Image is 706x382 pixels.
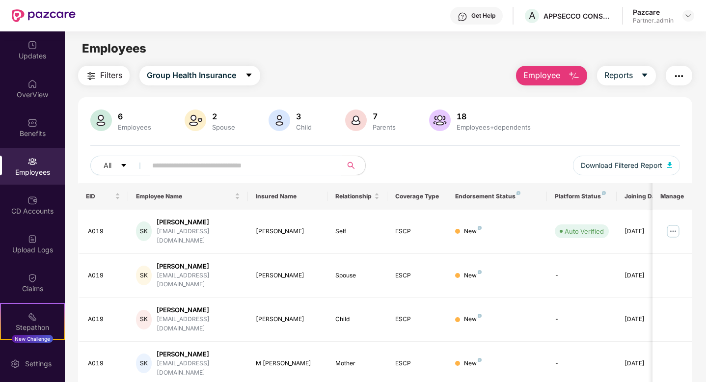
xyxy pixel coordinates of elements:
div: [EMAIL_ADDRESS][DOMAIN_NAME] [157,227,240,246]
div: A019 [88,315,120,324]
span: All [104,160,111,171]
img: svg+xml;base64,PHN2ZyB4bWxucz0iaHR0cDovL3d3dy53My5vcmcvMjAwMC9zdmciIHdpZHRoPSI4IiBoZWlnaHQ9IjgiIH... [516,191,520,195]
div: ESCP [395,359,439,368]
span: EID [86,192,113,200]
th: EID [78,183,128,210]
div: New [464,227,482,236]
div: SK [136,310,152,329]
div: Platform Status [555,192,609,200]
img: svg+xml;base64,PHN2ZyB4bWxucz0iaHR0cDovL3d3dy53My5vcmcvMjAwMC9zdmciIHdpZHRoPSI4IiBoZWlnaHQ9IjgiIH... [478,358,482,362]
div: Settings [22,359,54,369]
div: New [464,271,482,280]
div: A019 [88,359,120,368]
div: ESCP [395,227,439,236]
th: Insured Name [248,183,328,210]
div: Spouse [335,271,380,280]
img: svg+xml;base64,PHN2ZyB4bWxucz0iaHR0cDovL3d3dy53My5vcmcvMjAwMC9zdmciIHdpZHRoPSI4IiBoZWlnaHQ9IjgiIH... [478,314,482,318]
img: svg+xml;base64,PHN2ZyBpZD0iRHJvcGRvd24tMzJ4MzIiIHhtbG5zPSJodHRwOi8vd3d3LnczLm9yZy8yMDAwL3N2ZyIgd2... [684,12,692,20]
div: Employees+dependents [455,123,533,131]
div: [PERSON_NAME] [157,305,240,315]
button: Allcaret-down [90,156,150,175]
img: svg+xml;base64,PHN2ZyB4bWxucz0iaHR0cDovL3d3dy53My5vcmcvMjAwMC9zdmciIHhtbG5zOnhsaW5rPSJodHRwOi8vd3... [345,109,367,131]
th: Manage [652,183,692,210]
img: svg+xml;base64,PHN2ZyBpZD0iSG9tZSIgeG1sbnM9Imh0dHA6Ly93d3cudzMub3JnLzIwMDAvc3ZnIiB3aWR0aD0iMjAiIG... [27,79,37,89]
th: Relationship [327,183,387,210]
button: Reportscaret-down [597,66,656,85]
div: 7 [371,111,398,121]
div: A019 [88,271,120,280]
div: Pazcare [633,7,674,17]
img: svg+xml;base64,PHN2ZyBpZD0iQmVuZWZpdHMiIHhtbG5zPSJodHRwOi8vd3d3LnczLm9yZy8yMDAwL3N2ZyIgd2lkdGg9Ij... [27,118,37,128]
button: search [341,156,366,175]
div: Auto Verified [565,226,604,236]
img: svg+xml;base64,PHN2ZyB4bWxucz0iaHR0cDovL3d3dy53My5vcmcvMjAwMC9zdmciIHdpZHRoPSIyMSIgaGVpZ2h0PSIyMC... [27,312,37,322]
button: Filters [78,66,130,85]
div: [PERSON_NAME] [256,227,320,236]
td: - [547,254,617,298]
span: Group Health Insurance [147,69,236,82]
div: Endorsement Status [455,192,539,200]
div: Get Help [471,12,495,20]
img: svg+xml;base64,PHN2ZyB4bWxucz0iaHR0cDovL3d3dy53My5vcmcvMjAwMC9zdmciIHhtbG5zOnhsaW5rPSJodHRwOi8vd3... [90,109,112,131]
div: 6 [116,111,153,121]
span: Employees [82,41,146,55]
span: caret-down [641,71,649,80]
div: Stepathon [1,323,64,332]
div: APPSECCO CONSULTING PRIVATE LIMITED [543,11,612,21]
div: Parents [371,123,398,131]
img: svg+xml;base64,PHN2ZyB4bWxucz0iaHR0cDovL3d3dy53My5vcmcvMjAwMC9zdmciIHdpZHRoPSI4IiBoZWlnaHQ9IjgiIH... [478,270,482,274]
div: New [464,315,482,324]
div: [PERSON_NAME] [256,315,320,324]
div: [DATE] [625,271,669,280]
img: New Pazcare Logo [12,9,76,22]
img: svg+xml;base64,PHN2ZyBpZD0iSGVscC0zMngzMiIgeG1sbnM9Imh0dHA6Ly93d3cudzMub3JnLzIwMDAvc3ZnIiB3aWR0aD... [458,12,467,22]
div: [DATE] [625,315,669,324]
div: [DATE] [625,359,669,368]
div: Mother [335,359,380,368]
div: [PERSON_NAME] [157,262,240,271]
div: [EMAIL_ADDRESS][DOMAIN_NAME] [157,315,240,333]
span: caret-down [120,162,127,170]
img: svg+xml;base64,PHN2ZyBpZD0iQ0RfQWNjb3VudHMiIGRhdGEtbmFtZT0iQ0QgQWNjb3VudHMiIHhtbG5zPSJodHRwOi8vd3... [27,195,37,205]
button: Employee [516,66,587,85]
th: Employee Name [128,183,248,210]
img: svg+xml;base64,PHN2ZyB4bWxucz0iaHR0cDovL3d3dy53My5vcmcvMjAwMC9zdmciIHhtbG5zOnhsaW5rPSJodHRwOi8vd3... [568,70,580,82]
img: manageButton [665,223,681,239]
img: svg+xml;base64,PHN2ZyB4bWxucz0iaHR0cDovL3d3dy53My5vcmcvMjAwMC9zdmciIHhtbG5zOnhsaW5rPSJodHRwOi8vd3... [667,162,672,168]
button: Download Filtered Report [573,156,680,175]
img: svg+xml;base64,PHN2ZyBpZD0iU2V0dGluZy0yMHgyMCIgeG1sbnM9Imh0dHA6Ly93d3cudzMub3JnLzIwMDAvc3ZnIiB3aW... [10,359,20,369]
img: svg+xml;base64,PHN2ZyBpZD0iRW1wbG95ZWVzIiB4bWxucz0iaHR0cDovL3d3dy53My5vcmcvMjAwMC9zdmciIHdpZHRoPS... [27,157,37,166]
img: svg+xml;base64,PHN2ZyB4bWxucz0iaHR0cDovL3d3dy53My5vcmcvMjAwMC9zdmciIHdpZHRoPSI4IiBoZWlnaHQ9IjgiIH... [602,191,606,195]
div: [PERSON_NAME] [157,350,240,359]
div: SK [136,354,152,373]
span: search [341,162,360,169]
span: Relationship [335,192,372,200]
span: Employee Name [136,192,233,200]
img: svg+xml;base64,PHN2ZyB4bWxucz0iaHR0cDovL3d3dy53My5vcmcvMjAwMC9zdmciIHdpZHRoPSIyNCIgaGVpZ2h0PSIyNC... [673,70,685,82]
th: Coverage Type [387,183,447,210]
img: svg+xml;base64,PHN2ZyB4bWxucz0iaHR0cDovL3d3dy53My5vcmcvMjAwMC9zdmciIHhtbG5zOnhsaW5rPSJodHRwOi8vd3... [429,109,451,131]
div: Self [335,227,380,236]
div: Partner_admin [633,17,674,25]
div: Spouse [210,123,237,131]
img: svg+xml;base64,PHN2ZyB4bWxucz0iaHR0cDovL3d3dy53My5vcmcvMjAwMC9zdmciIHhtbG5zOnhsaW5rPSJodHRwOi8vd3... [269,109,290,131]
button: Group Health Insurancecaret-down [139,66,260,85]
div: Child [335,315,380,324]
div: A019 [88,227,120,236]
td: - [547,298,617,342]
div: 18 [455,111,533,121]
div: 2 [210,111,237,121]
div: [PERSON_NAME] [256,271,320,280]
span: caret-down [245,71,253,80]
div: New [464,359,482,368]
span: A [529,10,536,22]
div: SK [136,221,152,241]
span: Reports [604,69,633,82]
div: Employees [116,123,153,131]
div: ESCP [395,271,439,280]
div: 3 [294,111,314,121]
img: svg+xml;base64,PHN2ZyBpZD0iVXBkYXRlZCIgeG1sbnM9Imh0dHA6Ly93d3cudzMub3JnLzIwMDAvc3ZnIiB3aWR0aD0iMj... [27,40,37,50]
img: svg+xml;base64,PHN2ZyB4bWxucz0iaHR0cDovL3d3dy53My5vcmcvMjAwMC9zdmciIHhtbG5zOnhsaW5rPSJodHRwOi8vd3... [185,109,206,131]
img: svg+xml;base64,PHN2ZyB4bWxucz0iaHR0cDovL3d3dy53My5vcmcvMjAwMC9zdmciIHdpZHRoPSIyNCIgaGVpZ2h0PSIyNC... [85,70,97,82]
div: [EMAIL_ADDRESS][DOMAIN_NAME] [157,271,240,290]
